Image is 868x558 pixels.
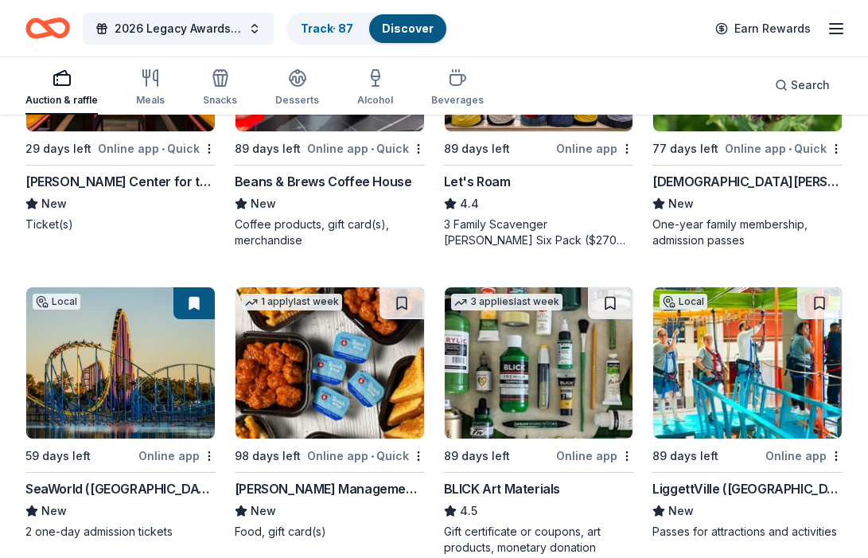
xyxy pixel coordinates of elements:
button: Search [762,69,843,101]
a: Home [25,10,70,47]
div: 77 days left [652,139,718,158]
div: Beans & Brews Coffee House [235,172,412,191]
div: 89 days left [444,139,510,158]
span: 4.4 [460,194,479,213]
div: Online app Quick [307,139,425,158]
button: Beverages [431,62,484,115]
img: Image for LiggettVille (San Antonio) [653,287,842,439]
div: 2 one-day admission tickets [25,524,216,540]
span: New [251,194,276,213]
div: Online app [556,446,633,466]
div: Online app [556,139,633,158]
div: One-year family membership, admission passes [652,217,843,248]
button: Meals [136,62,165,115]
button: Track· 87Discover [286,13,448,45]
div: Coffee products, gift card(s), merchandise [235,217,425,248]
div: Online app Quick [307,446,425,466]
span: • [371,450,374,462]
div: 1 apply last week [242,294,342,310]
a: Track· 87 [301,21,353,35]
div: 89 days left [235,139,301,158]
a: Image for LiggettVille (San Antonio)Local89 days leftOnline appLiggettVille ([GEOGRAPHIC_DATA])Ne... [652,287,843,540]
span: Search [791,76,830,95]
div: Gift certificate or coupons, art products, monetary donation [444,524,634,556]
div: 3 applies last week [451,294,562,310]
div: SeaWorld ([GEOGRAPHIC_DATA]) [25,479,216,498]
button: Snacks [203,62,237,115]
div: Passes for attractions and activities [652,524,843,540]
div: Local [33,294,80,310]
div: 29 days left [25,139,91,158]
div: Local [660,294,707,310]
div: Online app Quick [725,139,843,158]
button: 2026 Legacy Awards Ball [83,13,274,45]
span: New [251,501,276,521]
span: New [668,194,694,213]
img: Image for SeaWorld (San Antonio) [26,287,215,439]
img: Image for BLICK Art Materials [445,287,633,439]
div: Auction & raffle [25,94,98,107]
div: Beverages [431,94,484,107]
button: Auction & raffle [25,62,98,115]
button: Alcohol [357,62,393,115]
span: • [371,142,374,155]
a: Earn Rewards [706,14,820,43]
a: Image for SeaWorld (San Antonio)Local59 days leftOnline appSeaWorld ([GEOGRAPHIC_DATA])New2 one-d... [25,287,216,540]
div: BLICK Art Materials [444,479,560,498]
span: • [788,142,792,155]
div: Online app [138,446,216,466]
div: 3 Family Scavenger [PERSON_NAME] Six Pack ($270 Value), 2 Date Night Scavenger [PERSON_NAME] Two ... [444,217,634,248]
div: Meals [136,94,165,107]
a: Image for Avants Management Group1 applylast week98 days leftOnline app•Quick[PERSON_NAME] Manage... [235,287,425,540]
button: Desserts [275,62,319,115]
div: Ticket(s) [25,217,216,232]
a: Image for BLICK Art Materials3 applieslast week89 days leftOnline appBLICK Art Materials4.5Gift c... [444,287,634,556]
span: New [668,501,694,521]
div: Online app [765,446,843,466]
div: 59 days left [25,447,91,466]
span: New [41,501,67,521]
div: Snacks [203,94,237,107]
div: 89 days left [652,447,718,466]
a: Discover [382,21,434,35]
div: Food, gift card(s) [235,524,425,540]
span: 2026 Legacy Awards Ball [115,19,242,38]
div: 89 days left [444,447,510,466]
div: Online app Quick [98,139,216,158]
div: [PERSON_NAME] Management Group [235,479,425,498]
span: New [41,194,67,213]
div: 98 days left [235,447,301,466]
span: 4.5 [460,501,477,521]
div: Let's Roam [444,172,511,191]
div: [PERSON_NAME] Center for the Performing Arts [25,172,216,191]
div: [DEMOGRAPHIC_DATA][PERSON_NAME] Wildflower Center [652,172,843,191]
div: Desserts [275,94,319,107]
span: • [162,142,165,155]
div: Alcohol [357,94,393,107]
img: Image for Avants Management Group [235,287,424,439]
div: LiggettVille ([GEOGRAPHIC_DATA]) [652,479,843,498]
